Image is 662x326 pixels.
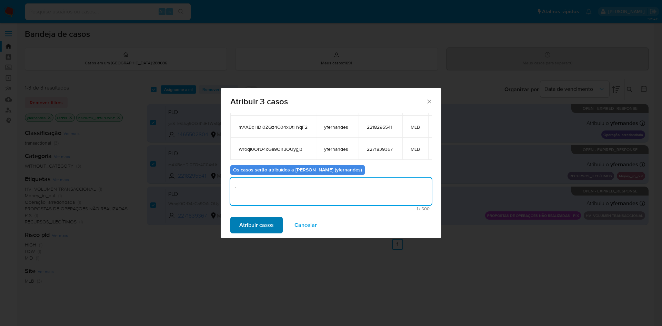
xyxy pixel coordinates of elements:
span: mAXBqHDI0ZQz4C04xUtHYqF2 [239,124,308,130]
span: 2271839367 [367,146,394,152]
span: Atribuir casos [239,218,274,233]
span: MLB [411,124,420,130]
span: Atribuir 3 casos [230,97,426,106]
span: Cancelar [294,218,317,233]
span: Máximo de 500 caracteres [232,207,430,211]
button: Cancelar [285,217,326,233]
div: assign-modal [221,88,441,238]
span: WroqI0OrD4cGa9Oi1uOUygj3 [239,146,308,152]
span: MLB [411,146,420,152]
button: Atribuir casos [230,217,283,233]
b: Os casos serão atribuídos a [PERSON_NAME] (yfernandes) [233,166,362,173]
span: 2218295541 [367,124,394,130]
button: Fechar a janela [426,98,432,104]
textarea: . [230,178,432,205]
span: yfernandes [324,124,350,130]
span: yfernandes [324,146,350,152]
